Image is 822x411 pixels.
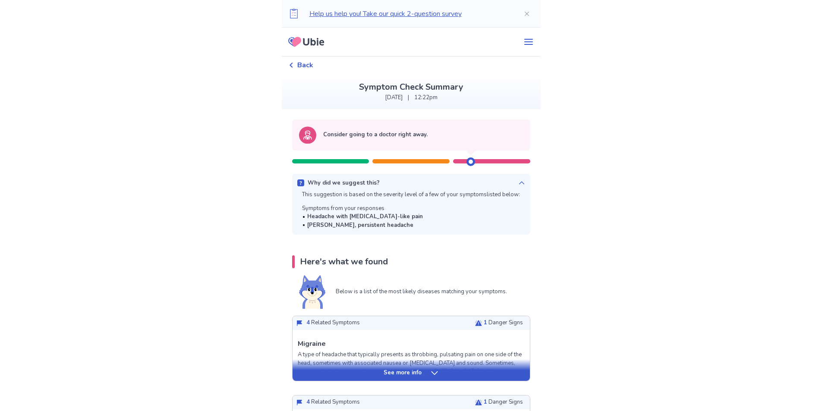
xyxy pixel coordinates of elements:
[306,398,360,407] p: Related Symptoms
[302,191,520,199] p: This suggestion is based on the severity level of a few of your symptoms listed below:
[323,131,428,139] p: Consider going to a doctor right away.
[408,94,409,102] p: |
[336,288,507,296] p: Below is a list of the most likely diseases matching your symptoms.
[307,213,423,220] b: Headache with [MEDICAL_DATA]-like pain
[385,94,403,102] p: [DATE]
[484,319,523,327] p: Danger Signs
[289,81,534,94] p: Symptom Check Summary
[484,319,487,326] span: 1
[484,398,487,406] span: 1
[306,319,360,327] p: Related Symptoms
[484,398,523,407] p: Danger Signs
[517,33,541,50] button: menu
[306,319,310,326] span: 4
[298,339,326,349] p: Migraine
[306,398,310,406] span: 4
[384,369,422,377] p: See more info
[302,204,423,230] div: Symptoms from your responses
[309,9,510,19] p: Help us help you! Take our quick 2-question survey
[297,60,313,70] span: Back
[299,275,325,309] img: Shiba
[307,221,413,229] b: [PERSON_NAME], persistent headache
[414,94,438,102] p: 12:22pm
[308,179,380,188] p: Why did we suggest this?
[300,255,388,268] p: Here's what we found
[298,351,525,401] p: A type of headache that typically presents as throbbing, pulsating pain on one side of the head, ...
